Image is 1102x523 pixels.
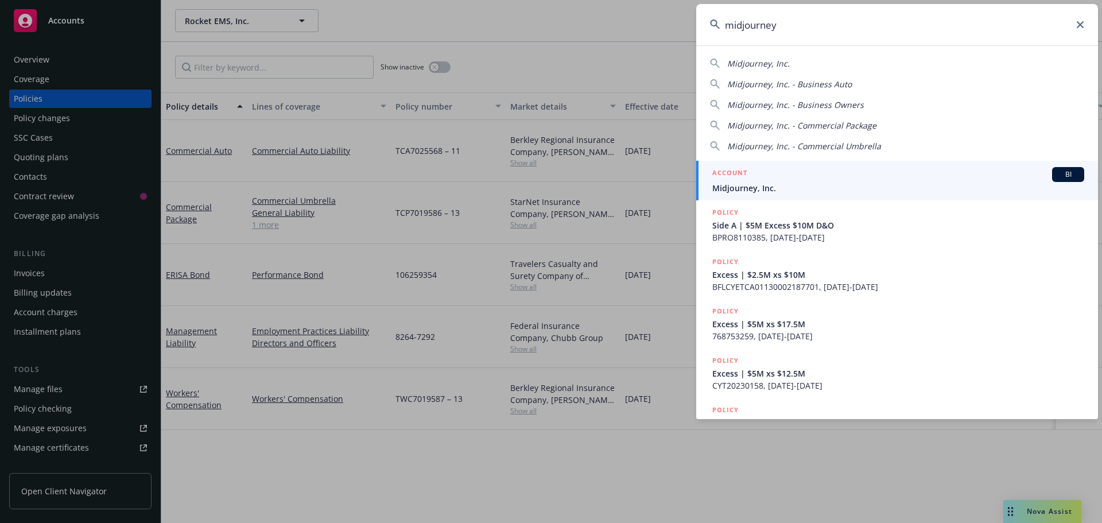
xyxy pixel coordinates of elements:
span: Side A | $5M Excess $10M D&O [712,219,1084,231]
span: BFLCYETCA01130002187701, [DATE]-[DATE] [712,281,1084,293]
span: 768753259, [DATE]-[DATE] [712,330,1084,342]
a: POLICYExcess | $5M xs $17.5M768753259, [DATE]-[DATE] [696,299,1098,348]
span: Excess | $5M xs $17.5M [712,318,1084,330]
span: Midjourney, Inc. [727,58,790,69]
span: BI [1057,169,1080,180]
h5: POLICY [712,305,739,317]
h5: POLICY [712,256,739,268]
a: POLICYExcess | $5M xs $12.5MCYT20230158, [DATE]-[DATE] [696,348,1098,398]
span: Excess | $2.5M xs $10M [712,269,1084,281]
h5: POLICY [712,404,739,416]
span: Midjourney, Inc. [712,182,1084,194]
a: ACCOUNTBIMidjourney, Inc. [696,161,1098,200]
a: POLICYExcess | $2.5M xs $10MBFLCYETCA01130002187701, [DATE]-[DATE] [696,250,1098,299]
span: Midjourney, Inc. - Business Auto [727,79,852,90]
a: POLICYMidjourney, Inc. - Directors and Officers - Side A DIC [696,398,1098,447]
h5: POLICY [712,207,739,218]
h5: ACCOUNT [712,167,747,181]
a: POLICYSide A | $5M Excess $10M D&OBPRO8110385, [DATE]-[DATE] [696,200,1098,250]
span: CYT20230158, [DATE]-[DATE] [712,379,1084,392]
span: Midjourney, Inc. - Business Owners [727,99,864,110]
input: Search... [696,4,1098,45]
span: Midjourney, Inc. - Commercial Package [727,120,876,131]
span: Midjourney, Inc. - Directors and Officers - Side A DIC [712,417,1084,429]
span: Excess | $5M xs $12.5M [712,367,1084,379]
h5: POLICY [712,355,739,366]
span: BPRO8110385, [DATE]-[DATE] [712,231,1084,243]
span: Midjourney, Inc. - Commercial Umbrella [727,141,881,152]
